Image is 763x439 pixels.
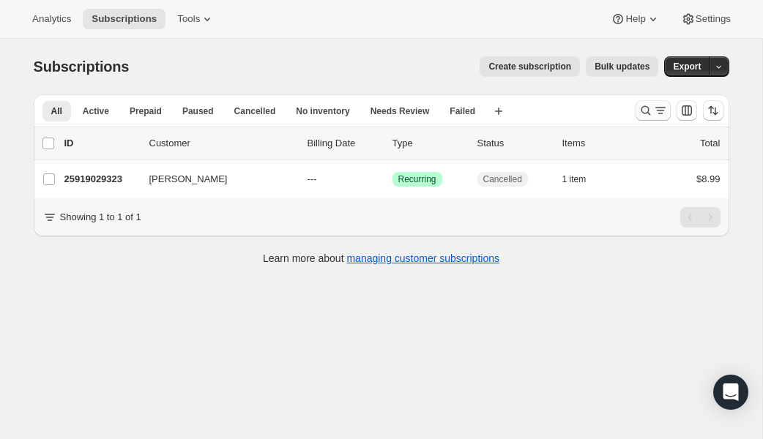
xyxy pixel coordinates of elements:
button: Subscriptions [83,9,165,29]
p: Showing 1 to 1 of 1 [60,210,141,225]
span: All [51,105,62,117]
div: Items [562,136,636,151]
p: Total [700,136,720,151]
span: Bulk updates [595,61,650,72]
p: Billing Date [308,136,381,151]
p: 25919029323 [64,172,138,187]
button: Settings [672,9,740,29]
span: --- [308,173,317,184]
span: Subscriptions [34,59,130,75]
button: Bulk updates [586,56,658,77]
span: Settings [696,13,731,25]
button: Analytics [23,9,80,29]
span: Subscriptions [92,13,157,25]
nav: Pagination [680,207,721,228]
button: Tools [168,9,223,29]
p: Customer [149,136,296,151]
span: 1 item [562,173,587,185]
p: Status [477,136,551,151]
span: Tools [177,13,200,25]
button: Export [664,56,710,77]
span: Analytics [32,13,71,25]
button: Help [602,9,669,29]
span: Export [673,61,701,72]
span: No inventory [296,105,349,117]
button: [PERSON_NAME] [141,168,287,191]
div: Open Intercom Messenger [713,375,748,410]
div: IDCustomerBilling DateTypeStatusItemsTotal [64,136,721,151]
span: Recurring [398,173,436,185]
span: Cancelled [234,105,276,117]
button: Create subscription [480,56,580,77]
span: $8.99 [696,173,721,184]
span: Prepaid [130,105,162,117]
button: Sort the results [703,100,723,121]
div: Type [392,136,466,151]
button: 1 item [562,169,603,190]
span: Active [83,105,109,117]
span: Paused [182,105,214,117]
div: 25919029323[PERSON_NAME]---SuccessRecurringCancelled1 item$8.99 [64,169,721,190]
a: managing customer subscriptions [346,252,499,264]
p: Learn more about [263,251,499,266]
span: Needs Review [371,105,430,117]
span: Help [625,13,645,25]
span: Cancelled [483,173,522,185]
button: Create new view [487,101,510,121]
p: ID [64,136,138,151]
button: Search and filter results [636,100,671,121]
span: [PERSON_NAME] [149,172,228,187]
span: Create subscription [488,61,571,72]
button: Customize table column order and visibility [677,100,697,121]
span: Failed [450,105,475,117]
